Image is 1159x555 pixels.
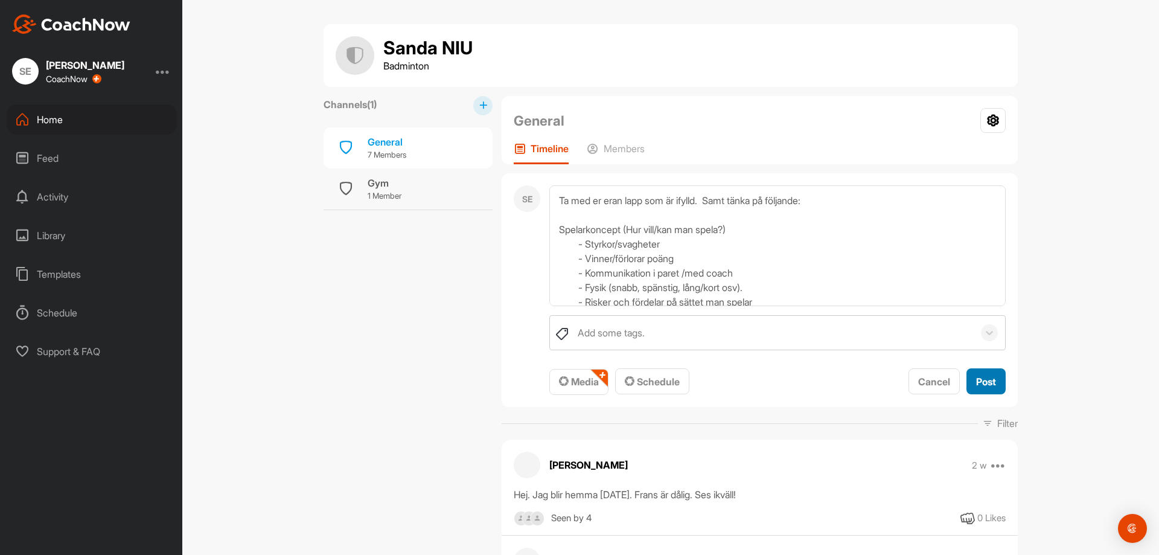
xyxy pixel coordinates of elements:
[7,182,177,212] div: Activity
[368,176,401,190] div: Gym
[368,135,406,149] div: General
[549,458,628,472] p: [PERSON_NAME]
[7,104,177,135] div: Home
[7,336,177,367] div: Support & FAQ
[977,512,1006,525] div: 0 Likes
[549,185,1006,306] textarea: Hej Alla! Nu är det dags för lite IUP samtal! Som vi väntat! Jag har försökt kolla på schema och ...
[1118,514,1147,543] div: Open Intercom Messenger
[514,511,529,526] img: square_default-ef6cabf814de5a2bf16c804365e32c732080f9872bdf737d349900a9daf73cf9.png
[7,259,177,289] div: Templates
[46,74,101,84] div: CoachNow
[12,14,130,34] img: CoachNow
[918,376,950,388] span: Cancel
[46,60,124,70] div: [PERSON_NAME]
[514,487,1006,502] div: Hej. Jag blir hemma [DATE]. Frans är dålig. Ses ikväll!
[336,36,374,75] img: group
[368,190,401,202] p: 1 Member
[514,111,564,131] h2: General
[514,185,540,212] div: SE
[7,220,177,251] div: Library
[578,326,645,340] div: Add some tags.
[549,369,608,395] button: Media
[383,38,473,59] h1: Sanda NIU
[531,143,569,155] p: Timeline
[976,376,996,388] span: Post
[559,376,599,388] span: Media
[625,376,680,388] span: Schedule
[383,59,473,73] p: Badminton
[530,511,545,526] img: square_default-ef6cabf814de5a2bf16c804365e32c732080f9872bdf737d349900a9daf73cf9.png
[908,368,960,394] button: Cancel
[324,97,377,112] label: Channels ( 1 )
[7,143,177,173] div: Feed
[997,416,1018,431] p: Filter
[368,149,406,161] p: 7 Members
[966,368,1006,394] button: Post
[522,511,537,526] img: square_default-ef6cabf814de5a2bf16c804365e32c732080f9872bdf737d349900a9daf73cf9.png
[972,460,987,472] p: 2 w
[604,143,645,155] p: Members
[7,298,177,328] div: Schedule
[615,368,689,394] button: Schedule
[12,58,39,85] div: SE
[551,511,592,526] div: Seen by 4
